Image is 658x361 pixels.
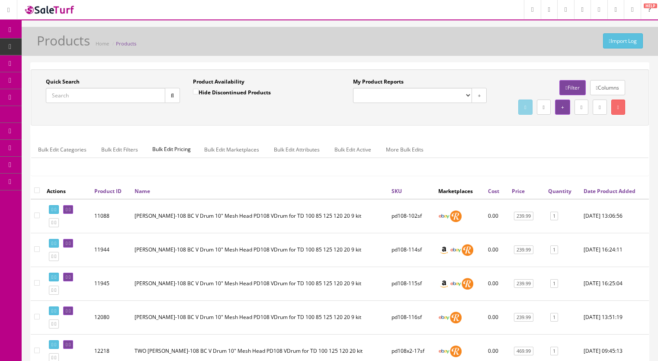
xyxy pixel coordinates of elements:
a: Import Log [603,33,643,48]
td: pd108-102sf [388,199,435,233]
img: reverb [450,345,462,357]
img: amazon [438,278,450,290]
a: 239.99 [514,245,533,255]
img: reverb [462,244,473,256]
td: Roland PD-108 BC V Drum 10" Mesh Head PD108 VDrum for TD 100 85 125 120 20 9 kit [131,300,388,334]
th: Marketplaces [435,183,485,199]
td: 0.00 [485,300,508,334]
a: Name [135,187,150,195]
img: reverb [450,312,462,323]
label: My Product Reports [353,78,404,86]
img: ebay [438,345,450,357]
a: 1 [550,245,558,255]
td: pd108-116sf [388,300,435,334]
a: 239.99 [514,313,533,322]
img: ebay [438,210,450,222]
img: amazon [438,244,450,256]
a: Product ID [94,187,122,195]
img: reverb [450,210,462,222]
a: Cost [488,187,499,195]
td: Roland PD-108 BC V Drum 10" Mesh Head PD108 VDrum for TD 100 85 125 120 20 9 kit [131,233,388,267]
input: Hide Discontinued Products [193,89,199,94]
a: 1 [550,347,558,356]
td: pd108-114sf [388,233,435,267]
a: Bulk Edit Active [327,141,378,158]
a: Date Product Added [584,187,636,195]
a: 1 [550,279,558,288]
a: 239.99 [514,212,533,221]
a: More Bulk Edits [379,141,430,158]
a: Quantity [548,187,571,195]
td: 2025-08-13 13:51:19 [580,300,649,334]
a: 1 [550,212,558,221]
h1: Products [37,33,90,48]
a: Bulk Edit Attributes [267,141,327,158]
td: 12080 [91,300,131,334]
a: Home [96,40,109,47]
td: 0.00 [485,199,508,233]
label: Hide Discontinued Products [193,88,271,97]
span: Bulk Edit Pricing [146,141,197,158]
a: Products [116,40,136,47]
label: Product Availability [193,78,244,86]
td: 2025-06-30 16:24:11 [580,233,649,267]
a: 1 [550,313,558,322]
input: Search [46,88,165,103]
img: SaleTurf [24,4,76,16]
td: 0.00 [485,233,508,267]
a: Bulk Edit Categories [31,141,93,158]
th: Actions [43,183,91,199]
td: 11945 [91,267,131,300]
td: 2024-09-20 13:06:56 [580,199,649,233]
a: Bulk Edit Filters [94,141,145,158]
a: Bulk Edit Marketplaces [197,141,266,158]
img: ebay [450,278,462,290]
td: 11088 [91,199,131,233]
td: 11944 [91,233,131,267]
img: reverb [462,278,473,290]
td: Roland PD-108 BC V Drum 10" Mesh Head PD108 VDrum for TD 100 85 125 120 20 9 kit [131,199,388,233]
img: ebay [438,312,450,323]
a: Columns [590,80,625,95]
img: ebay [450,244,462,256]
a: 469.99 [514,347,533,356]
a: 239.99 [514,279,533,288]
td: pd108-115sf [388,267,435,300]
span: HELP [644,3,657,8]
label: Quick Search [46,78,80,86]
td: 0.00 [485,267,508,300]
td: Roland PD-108 BC V Drum 10" Mesh Head PD108 VDrum for TD 100 85 125 120 20 9 kit [131,267,388,300]
a: Price [512,187,525,195]
a: SKU [392,187,402,195]
a: Filter [559,80,585,95]
td: 2025-06-30 16:25:04 [580,267,649,300]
